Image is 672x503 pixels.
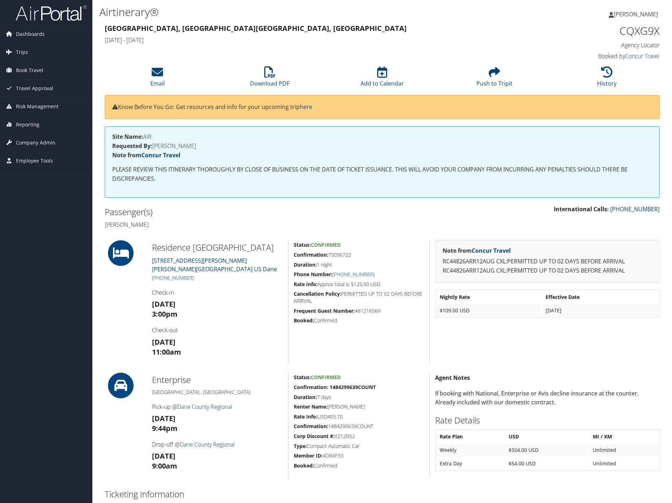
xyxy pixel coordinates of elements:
[361,70,404,87] a: Add to Calendar
[294,394,424,401] h5: 7 days
[152,414,175,423] strong: [DATE]
[152,451,175,461] strong: [DATE]
[294,423,328,430] strong: Confirmation:
[16,98,59,115] span: Risk Management
[542,304,659,317] td: [DATE]
[294,251,424,258] h5: 75056722
[294,290,341,297] strong: Cancellation Policy:
[294,241,311,248] strong: Status:
[112,151,180,159] strong: Note from
[112,143,652,149] h4: [PERSON_NAME]
[294,433,335,439] strong: Corp Discount #:
[16,25,45,43] span: Dashboards
[294,281,424,288] h5: Approx total is $125.90 USD
[16,134,55,152] span: Company Admin
[542,291,659,304] th: Effective Date
[152,326,283,334] h4: Check-out
[177,403,232,411] a: Dane County Regional
[294,261,424,268] h5: 1 night
[529,52,660,60] h4: Booked by
[105,221,377,229] h4: [PERSON_NAME]
[294,394,317,400] strong: Duration:
[16,152,53,170] span: Employee Tools
[152,337,175,347] strong: [DATE]
[105,206,377,218] h2: Passenger(s)
[529,41,660,49] h4: Agency Locator
[505,457,589,470] td: $54.00 USD
[294,374,311,381] strong: Status:
[105,488,660,500] h2: Ticketing Information
[294,317,424,324] h5: Confirmed
[152,403,283,411] h4: Pick-up @
[609,4,665,25] a: [PERSON_NAME]
[112,133,143,141] strong: Site Name:
[294,403,327,410] strong: Renter Name:
[152,274,194,281] a: [PHONE_NUMBER]
[141,151,180,159] a: Concur Travel
[105,23,407,33] strong: [GEOGRAPHIC_DATA], [GEOGRAPHIC_DATA] [GEOGRAPHIC_DATA], [GEOGRAPHIC_DATA]
[150,70,165,87] a: Email
[311,241,341,248] span: Confirmed
[443,257,652,275] p: RC44826ARR12AUG CXL:PERMITTED UP TO 02 DAYS BEFORE ARRIVAL RC44826ARR12AUG CXL:PERMITTED UP TO 02...
[614,10,658,18] span: [PERSON_NAME]
[152,309,178,319] strong: 3:00pm
[152,299,175,309] strong: [DATE]
[436,291,542,304] th: Nightly Rate
[294,462,314,469] strong: Booked:
[112,142,152,150] strong: Requested By:
[294,307,355,314] strong: Frequent Guest Number:
[589,430,659,443] th: MI / KM
[435,389,660,407] p: If booking with National, Enterprise or Avis decline insurance at the counter. Already included w...
[152,347,181,357] strong: 11:00am
[294,384,376,390] strong: Confirmation: 1484299639COUNT
[476,70,513,87] a: Push to Tripit
[529,23,660,38] h1: CQXG9X
[16,80,53,97] span: Travel Approval
[152,389,283,396] h5: [GEOGRAPHIC_DATA] , [GEOGRAPHIC_DATA]
[311,374,341,381] span: Confirmed
[152,257,277,273] a: [STREET_ADDRESS][PERSON_NAME][PERSON_NAME][GEOGRAPHIC_DATA] US Dane
[294,271,332,278] strong: Phone Number:
[294,251,328,258] strong: Confirmation:
[294,413,424,420] h5: USD405.70
[435,374,470,382] strong: Agent Notes
[112,103,652,112] p: Know Before You Go: Get resources and info for your upcoming trip
[436,444,504,456] td: Weekly
[625,52,660,60] a: Concur Travel
[294,462,424,469] h5: Confirmed
[294,443,424,450] h5: Compact Automatic Car
[300,103,312,111] a: here
[294,433,424,440] h5: XZ12B52
[180,441,235,448] a: Dane County Regional
[294,452,424,459] h5: 4DBXP33
[436,457,504,470] td: Extra Day
[152,461,177,471] strong: 9:00am
[294,452,323,459] strong: Member ID:
[16,116,39,133] span: Reporting
[294,413,318,420] strong: Rate Info:
[294,281,318,288] strong: Rate Info:
[16,61,43,79] span: Book Travel
[294,307,424,315] h5: 461216569
[472,247,511,255] a: Concur Travel
[332,271,374,278] a: [PHONE_NUMBER]
[435,414,660,426] h2: Rate Details
[152,241,283,253] h2: Residence [GEOGRAPHIC_DATA]
[610,205,660,213] a: [PHONE_NUMBER]
[443,247,511,255] strong: Note from
[112,165,652,183] p: PLEASE REVIEW THIS ITINERARY THOROUGHLY BY CLOSE OF BUSINESS ON THE DATE OF TICKET ISSUANCE. THIS...
[99,5,476,20] h1: Airtinerary®
[505,444,589,456] td: $324.00 USD
[436,430,504,443] th: Rate Plan
[152,374,283,386] h2: Enterprise
[294,403,424,410] h5: [PERSON_NAME]
[112,134,652,140] h4: AIR
[152,441,283,448] h4: Drop-off @
[589,457,659,470] td: Unlimited
[16,43,28,61] span: Trips
[294,290,424,304] h5: PERMITTED UP TO 02 DAYS BEFORE ARRIVAL
[294,443,307,449] strong: Type:
[105,36,518,44] h4: [DATE] - [DATE]
[554,205,609,213] strong: International Calls:
[152,289,283,296] h4: Check-in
